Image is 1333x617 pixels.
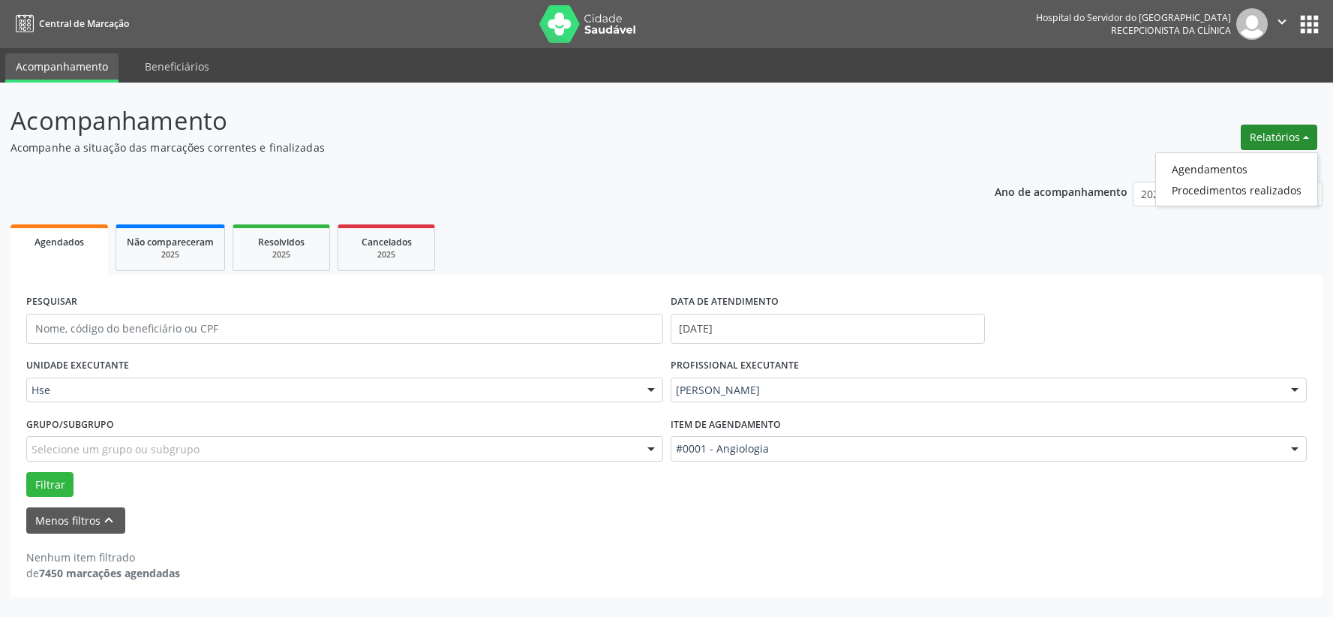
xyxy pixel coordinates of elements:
span: Selecione um grupo ou subgrupo [32,441,200,457]
ul: Relatórios [1155,152,1318,206]
strong: 7450 marcações agendadas [39,566,180,580]
label: UNIDADE EXECUTANTE [26,354,129,378]
button: Menos filtroskeyboard_arrow_up [26,507,125,534]
i:  [1274,14,1290,30]
a: Procedimentos realizados [1156,179,1317,200]
p: Acompanhe a situação das marcações correntes e finalizadas [11,140,929,155]
span: Resolvidos [258,236,305,248]
label: DATA DE ATENDIMENTO [671,290,779,314]
label: PESQUISAR [26,290,77,314]
p: Acompanhamento [11,102,929,140]
p: Ano de acompanhamento [995,182,1127,200]
input: Selecione um intervalo [671,314,985,344]
button: apps [1296,11,1322,38]
button:  [1268,8,1296,40]
span: [PERSON_NAME] [676,383,1277,398]
div: 2025 [127,249,214,260]
input: Nome, código do beneficiário ou CPF [26,314,663,344]
a: Beneficiários [134,53,220,80]
img: img [1236,8,1268,40]
label: PROFISSIONAL EXECUTANTE [671,354,799,378]
button: Relatórios [1241,125,1317,150]
div: de [26,565,180,581]
span: Hse [32,383,632,398]
span: Agendados [35,236,84,248]
span: #0001 - Angiologia [676,441,1277,456]
a: Acompanhamento [5,53,119,83]
div: 2025 [244,249,319,260]
button: Filtrar [26,472,74,498]
a: Central de Marcação [11,11,129,36]
span: Não compareceram [127,236,214,248]
div: Nenhum item filtrado [26,549,180,565]
div: 2025 [349,249,424,260]
div: Hospital do Servidor do [GEOGRAPHIC_DATA] [1036,11,1231,24]
span: Recepcionista da clínica [1111,24,1231,37]
a: Agendamentos [1156,158,1317,179]
label: Item de agendamento [671,413,781,436]
span: Cancelados [362,236,412,248]
label: Grupo/Subgrupo [26,413,114,436]
i: keyboard_arrow_up [101,512,117,528]
span: Central de Marcação [39,17,129,30]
